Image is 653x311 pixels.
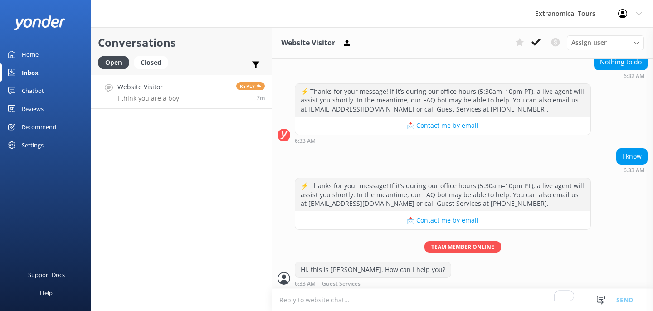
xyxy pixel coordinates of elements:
div: I know [617,149,647,164]
div: ⚡ Thanks for your message! If it’s during our office hours (5:30am–10pm PT), a live agent will as... [295,84,590,117]
div: Chatbot [22,82,44,100]
div: Closed [134,56,168,69]
span: Guest Services [322,281,361,287]
h3: Website Visitor [281,37,335,49]
div: Help [40,284,53,302]
strong: 6:33 AM [295,281,316,287]
h2: Conversations [98,34,265,51]
span: Reply [236,82,265,90]
a: Closed [134,57,173,67]
span: Assign user [571,38,607,48]
div: Sep 18 2025 03:33pm (UTC -07:00) America/Tijuana [616,167,648,173]
textarea: To enrich screen reader interactions, please activate Accessibility in Grammarly extension settings [272,289,653,311]
div: Sep 18 2025 03:33pm (UTC -07:00) America/Tijuana [295,280,451,287]
span: Team member online [424,241,501,253]
span: Sep 18 2025 03:34pm (UTC -07:00) America/Tijuana [257,94,265,102]
p: I think you are a boy! [117,94,181,102]
img: yonder-white-logo.png [14,15,66,30]
div: Open [98,56,129,69]
div: Hi, this is [PERSON_NAME]. How can I help you? [295,262,451,277]
button: 📩 Contact me by email [295,211,590,229]
strong: 6:33 AM [295,138,316,144]
div: ⚡ Thanks for your message! If it’s during our office hours (5:30am–10pm PT), a live agent will as... [295,178,590,211]
strong: 6:32 AM [624,73,644,79]
a: Website VisitorI think you are a boy!Reply7m [91,75,272,109]
div: Reviews [22,100,44,118]
div: Support Docs [28,266,65,284]
div: Sep 18 2025 03:33pm (UTC -07:00) America/Tijuana [295,137,591,144]
div: Recommend [22,118,56,136]
div: Assign User [567,35,644,50]
strong: 6:33 AM [624,168,644,173]
h4: Website Visitor [117,82,181,92]
div: Nothing to do [595,54,647,70]
div: Sep 18 2025 03:32pm (UTC -07:00) America/Tijuana [594,73,648,79]
div: Inbox [22,63,39,82]
div: Settings [22,136,44,154]
a: Open [98,57,134,67]
button: 📩 Contact me by email [295,117,590,135]
div: Home [22,45,39,63]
